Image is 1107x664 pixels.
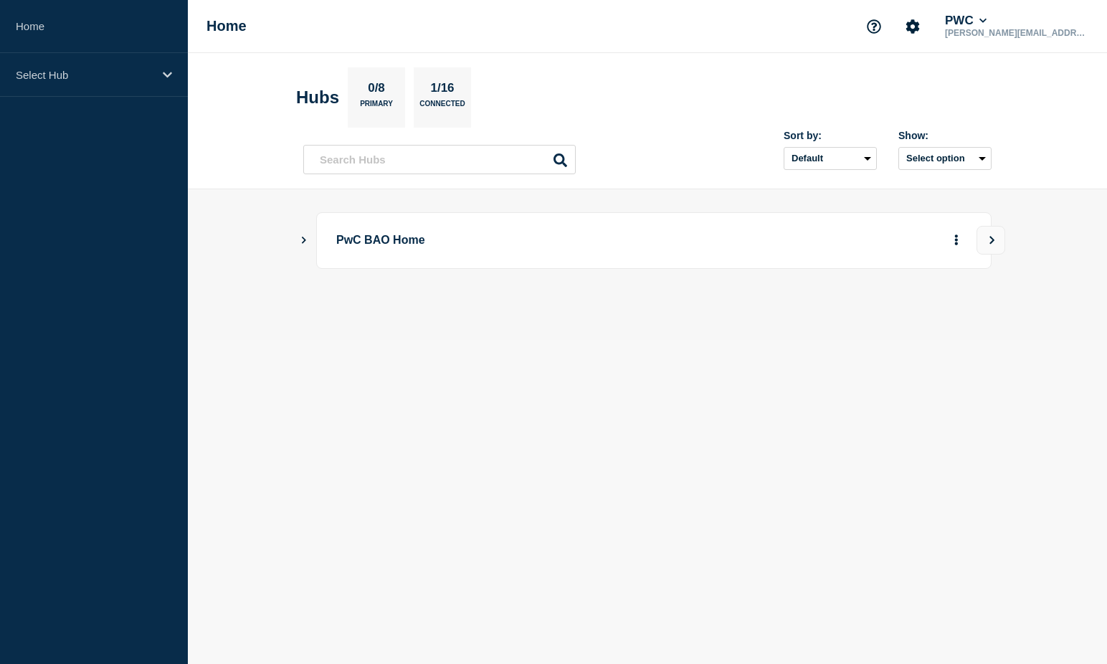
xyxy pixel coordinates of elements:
button: View [977,226,1005,255]
p: 1/16 [425,81,460,100]
p: [PERSON_NAME][EMAIL_ADDRESS][PERSON_NAME][DOMAIN_NAME] [942,28,1091,38]
p: Connected [419,100,465,115]
p: PwC BAO Home [336,227,733,254]
button: Select option [898,147,992,170]
button: More actions [947,227,966,254]
h1: Home [206,18,247,34]
input: Search Hubs [303,145,576,174]
div: Show: [898,130,992,141]
p: 0/8 [363,81,391,100]
div: Sort by: [784,130,877,141]
p: Select Hub [16,69,153,81]
button: Show Connected Hubs [300,235,308,246]
button: Support [859,11,889,42]
button: PWC [942,14,989,28]
select: Sort by [784,147,877,170]
p: Primary [360,100,393,115]
h2: Hubs [296,87,339,108]
button: Account settings [898,11,928,42]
